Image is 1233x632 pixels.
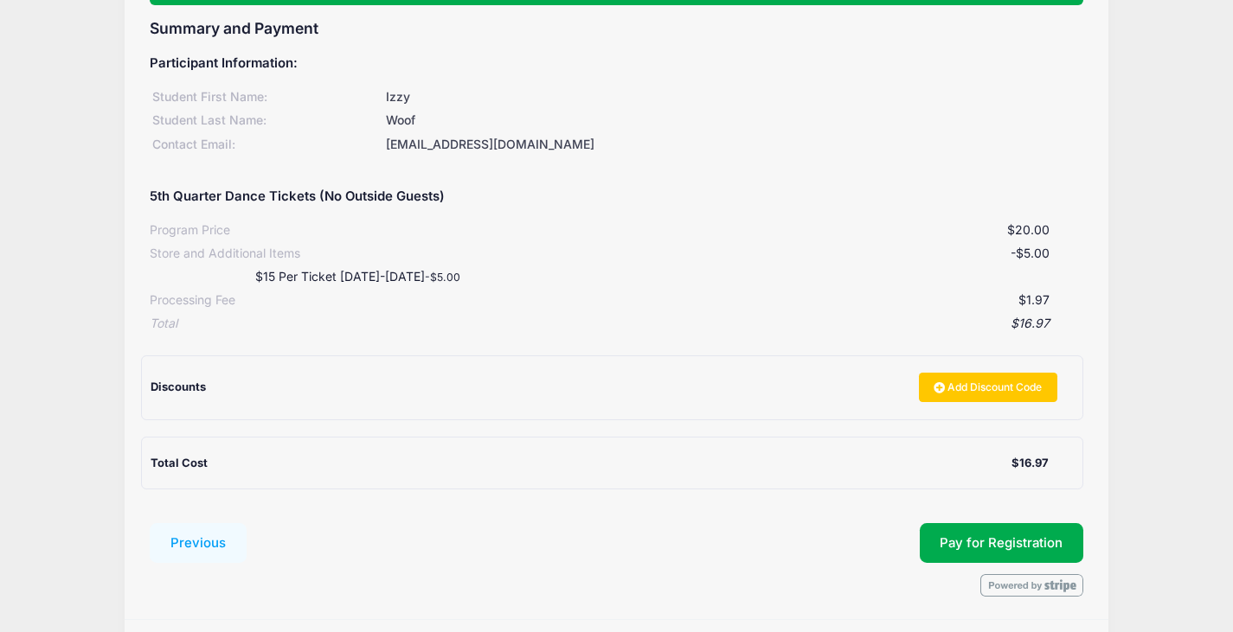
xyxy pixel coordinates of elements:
button: Pay for Registration [920,523,1084,563]
div: [EMAIL_ADDRESS][DOMAIN_NAME] [383,136,1083,154]
span: Pay for Registration [940,535,1063,551]
button: Previous [150,523,247,563]
span: Discounts [151,380,206,393]
div: Total Cost [151,455,1011,472]
div: $15 Per Ticket [DATE]-[DATE] [221,268,775,286]
div: Total [150,315,177,333]
div: Processing Fee [150,291,235,310]
div: Student Last Name: [150,112,383,130]
h5: 5th Quarter Dance Tickets (No Outside Guests) [150,189,445,205]
div: Woof [383,112,1083,130]
h5: Participant Information: [150,56,1083,72]
div: $16.97 [177,315,1050,333]
div: Student First Name: [150,88,383,106]
div: $16.97 [1011,455,1049,472]
div: Program Price [150,221,230,239]
small: -$5.00 [425,271,460,284]
div: $1.97 [235,291,1050,310]
div: Izzy [383,88,1083,106]
h3: Summary and Payment [150,19,1083,37]
div: -$5.00 [300,245,1050,263]
div: Store and Additional Items [150,245,300,263]
div: Contact Email: [150,136,383,154]
span: $20.00 [1007,222,1050,237]
a: Add Discount Code [919,373,1057,402]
